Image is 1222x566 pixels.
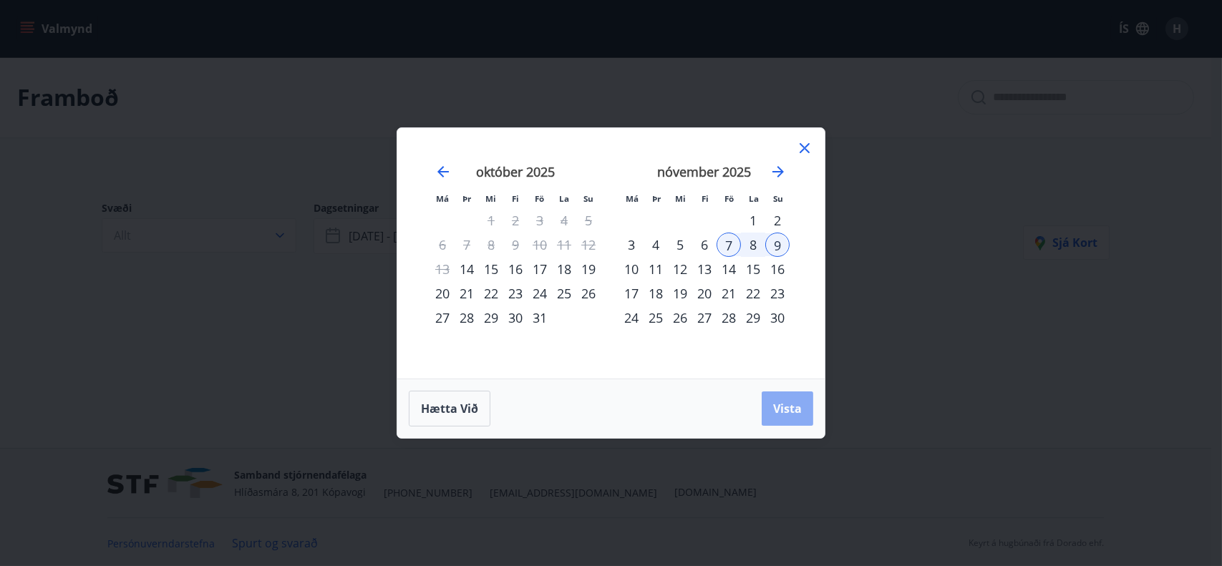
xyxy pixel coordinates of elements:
td: Choose sunnudagur, 16. nóvember 2025 as your check-in date. It’s available. [765,257,790,281]
div: 28 [455,306,479,330]
div: 1 [741,208,765,233]
td: Choose fimmtudagur, 6. nóvember 2025 as your check-in date. It’s available. [692,233,717,257]
td: Choose sunnudagur, 23. nóvember 2025 as your check-in date. It’s available. [765,281,790,306]
strong: nóvember 2025 [658,163,752,180]
td: Choose miðvikudagur, 29. október 2025 as your check-in date. It’s available. [479,306,503,330]
div: 29 [741,306,765,330]
div: 15 [741,257,765,281]
div: 29 [479,306,503,330]
div: 19 [576,257,601,281]
div: 19 [668,281,692,306]
div: 16 [765,257,790,281]
div: 18 [644,281,668,306]
td: Choose sunnudagur, 30. nóvember 2025 as your check-in date. It’s available. [765,306,790,330]
td: Not available. fimmtudagur, 9. október 2025 [503,233,528,257]
td: Choose laugardagur, 29. nóvember 2025 as your check-in date. It’s available. [741,306,765,330]
td: Choose þriðjudagur, 28. október 2025 as your check-in date. It’s available. [455,306,479,330]
div: 16 [503,257,528,281]
td: Choose mánudagur, 10. nóvember 2025 as your check-in date. It’s available. [619,257,644,281]
small: Fi [512,193,519,204]
small: Má [626,193,639,204]
td: Choose miðvikudagur, 15. október 2025 as your check-in date. It’s available. [479,257,503,281]
td: Not available. mánudagur, 6. október 2025 [430,233,455,257]
small: Su [583,193,593,204]
small: Má [436,193,449,204]
div: 25 [644,306,668,330]
div: Calendar [414,145,808,361]
td: Choose fimmtudagur, 30. október 2025 as your check-in date. It’s available. [503,306,528,330]
td: Choose sunnudagur, 19. október 2025 as your check-in date. It’s available. [576,257,601,281]
strong: október 2025 [476,163,555,180]
td: Choose þriðjudagur, 14. október 2025 as your check-in date. It’s available. [455,257,479,281]
td: Choose fimmtudagur, 23. október 2025 as your check-in date. It’s available. [503,281,528,306]
div: 21 [717,281,741,306]
div: 23 [765,281,790,306]
td: Choose föstudagur, 31. október 2025 as your check-in date. It’s available. [528,306,552,330]
td: Choose mánudagur, 24. nóvember 2025 as your check-in date. It’s available. [619,306,644,330]
td: Choose föstudagur, 14. nóvember 2025 as your check-in date. It’s available. [717,257,741,281]
div: 30 [765,306,790,330]
td: Choose föstudagur, 17. október 2025 as your check-in date. It’s available. [528,257,552,281]
td: Choose miðvikudagur, 22. október 2025 as your check-in date. It’s available. [479,281,503,306]
div: 21 [455,281,479,306]
div: 5 [668,233,692,257]
div: 31 [528,306,552,330]
button: Hætta við [409,391,490,426]
td: Choose miðvikudagur, 5. nóvember 2025 as your check-in date. It’s available. [668,233,692,257]
div: 18 [552,257,576,281]
div: 24 [528,281,552,306]
div: 25 [552,281,576,306]
td: Not available. fimmtudagur, 2. október 2025 [503,208,528,233]
div: 26 [576,281,601,306]
td: Not available. miðvikudagur, 1. október 2025 [479,208,503,233]
small: Fi [702,193,709,204]
small: Fö [535,193,545,204]
div: 28 [717,306,741,330]
small: Su [773,193,783,204]
td: Choose þriðjudagur, 18. nóvember 2025 as your check-in date. It’s available. [644,281,668,306]
td: Not available. miðvikudagur, 8. október 2025 [479,233,503,257]
td: Choose fimmtudagur, 27. nóvember 2025 as your check-in date. It’s available. [692,306,717,330]
small: Þr [462,193,471,204]
button: Vista [762,391,813,426]
td: Choose laugardagur, 25. október 2025 as your check-in date. It’s available. [552,281,576,306]
td: Choose þriðjudagur, 11. nóvember 2025 as your check-in date. It’s available. [644,257,668,281]
td: Choose sunnudagur, 26. október 2025 as your check-in date. It’s available. [576,281,601,306]
td: Choose fimmtudagur, 16. október 2025 as your check-in date. It’s available. [503,257,528,281]
td: Choose miðvikudagur, 26. nóvember 2025 as your check-in date. It’s available. [668,306,692,330]
div: 17 [528,257,552,281]
div: 13 [692,257,717,281]
div: 26 [668,306,692,330]
td: Choose þriðjudagur, 21. október 2025 as your check-in date. It’s available. [455,281,479,306]
td: Choose þriðjudagur, 4. nóvember 2025 as your check-in date. It’s available. [644,233,668,257]
div: 6 [692,233,717,257]
div: Move forward to switch to the next month. [770,163,787,180]
td: Choose sunnudagur, 2. nóvember 2025 as your check-in date. It’s available. [765,208,790,233]
td: Not available. sunnudagur, 12. október 2025 [576,233,601,257]
div: 8 [741,233,765,257]
div: 20 [430,281,455,306]
div: 7 [717,233,741,257]
div: 12 [668,257,692,281]
div: 10 [619,257,644,281]
div: 27 [430,306,455,330]
div: 17 [619,281,644,306]
div: 14 [455,257,479,281]
td: Choose föstudagur, 24. október 2025 as your check-in date. It’s available. [528,281,552,306]
div: 3 [619,233,644,257]
td: Choose miðvikudagur, 12. nóvember 2025 as your check-in date. It’s available. [668,257,692,281]
td: Choose laugardagur, 18. október 2025 as your check-in date. It’s available. [552,257,576,281]
td: Choose mánudagur, 27. október 2025 as your check-in date. It’s available. [430,306,455,330]
td: Choose föstudagur, 28. nóvember 2025 as your check-in date. It’s available. [717,306,741,330]
div: 23 [503,281,528,306]
div: 9 [765,233,790,257]
td: Choose föstudagur, 21. nóvember 2025 as your check-in date. It’s available. [717,281,741,306]
td: Not available. þriðjudagur, 7. október 2025 [455,233,479,257]
td: Choose mánudagur, 20. október 2025 as your check-in date. It’s available. [430,281,455,306]
small: La [749,193,759,204]
td: Choose mánudagur, 3. nóvember 2025 as your check-in date. It’s available. [619,233,644,257]
div: 24 [619,306,644,330]
span: Vista [773,401,802,416]
td: Choose laugardagur, 22. nóvember 2025 as your check-in date. It’s available. [741,281,765,306]
div: 15 [479,257,503,281]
